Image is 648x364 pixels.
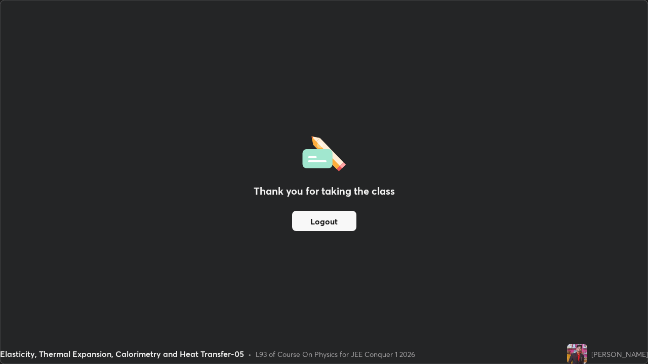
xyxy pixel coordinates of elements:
[256,349,415,359] div: L93 of Course On Physics for JEE Conquer 1 2026
[248,349,252,359] div: •
[567,344,587,364] img: 62741a6fc56e4321a437aeefe8689af7.22033213_3
[292,211,356,231] button: Logout
[591,349,648,359] div: [PERSON_NAME]
[254,184,395,199] h2: Thank you for taking the class
[302,133,346,171] img: offlineFeedback.1438e8b3.svg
